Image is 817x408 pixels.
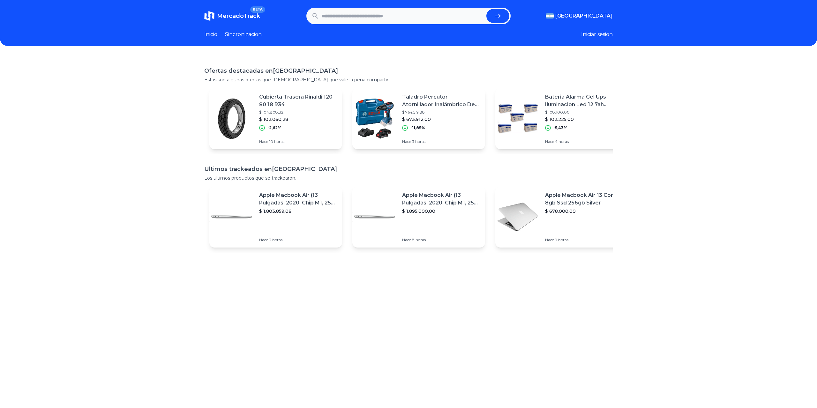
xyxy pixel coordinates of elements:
p: -2,62% [267,125,281,130]
p: Taladro Percutor Atornillador Inalámbrico De 13mm Bosch Gsb 18v-50 18v Maletín De Transporte [402,93,480,108]
img: Featured image [352,96,397,141]
p: $ 678.000,00 [545,208,623,214]
p: $ 102.060,28 [259,116,337,122]
img: Featured image [352,195,397,239]
a: Featured imageApple Macbook Air (13 Pulgadas, 2020, Chip M1, 256 Gb De Ssd, 8 Gb De Ram) - Plata$... [209,186,342,248]
span: MercadoTrack [217,12,260,19]
p: $ 673.912,00 [402,116,480,122]
p: Bateria Alarma Gel Ups Iluminacion Led 12 7ah Ultracell X 5 [545,93,623,108]
p: Hace 3 horas [402,139,480,144]
a: Featured imageBateria Alarma Gel Ups Iluminacion Led 12 7ah Ultracell X 5$ 108.100,00$ 102.225,00... [495,88,628,149]
a: MercadoTrackBETA [204,11,260,21]
p: Hace 8 horas [402,237,480,242]
p: $ 764.519,88 [402,110,480,115]
button: Iniciar sesion [581,31,613,38]
p: Los ultimos productos que se trackearon. [204,175,613,181]
p: Hace 4 horas [545,139,623,144]
p: $ 1.803.859,06 [259,208,337,214]
p: $ 102.225,00 [545,116,623,122]
a: Inicio [204,31,217,38]
a: Featured imageApple Macbook Air (13 Pulgadas, 2020, Chip M1, 256 Gb De Ssd, 8 Gb De Ram) - Plata$... [352,186,485,248]
p: $ 108.100,00 [545,110,623,115]
p: -11,85% [410,125,425,130]
p: Hace 3 horas [259,237,337,242]
p: Apple Macbook Air 13 Core I5 8gb Ssd 256gb Silver [545,191,623,207]
h1: Ultimos trackeados en [GEOGRAPHIC_DATA] [204,165,613,174]
a: Featured imageCubierta Trasera Rinaldi 120 80 18 R34$ 104.808,32$ 102.060,28-2,62%Hace 10 horas [209,88,342,149]
img: Featured image [495,96,540,141]
a: Sincronizacion [225,31,262,38]
p: Apple Macbook Air (13 Pulgadas, 2020, Chip M1, 256 Gb De Ssd, 8 Gb De Ram) - Plata [402,191,480,207]
p: $ 1.895.000,00 [402,208,480,214]
img: Argentina [546,13,554,19]
img: Featured image [209,96,254,141]
a: Featured imageApple Macbook Air 13 Core I5 8gb Ssd 256gb Silver$ 678.000,00Hace 9 horas [495,186,628,248]
p: Estas son algunas ofertas que [DEMOGRAPHIC_DATA] que vale la pena compartir. [204,77,613,83]
p: $ 104.808,32 [259,110,337,115]
img: Featured image [209,195,254,239]
p: Hace 10 horas [259,139,337,144]
img: Featured image [495,195,540,239]
a: Featured imageTaladro Percutor Atornillador Inalámbrico De 13mm Bosch Gsb 18v-50 18v Maletín De T... [352,88,485,149]
img: MercadoTrack [204,11,214,21]
span: BETA [250,6,265,13]
p: Hace 9 horas [545,237,623,242]
p: -5,43% [553,125,567,130]
p: Cubierta Trasera Rinaldi 120 80 18 R34 [259,93,337,108]
span: [GEOGRAPHIC_DATA] [555,12,613,20]
button: [GEOGRAPHIC_DATA] [546,12,613,20]
p: Apple Macbook Air (13 Pulgadas, 2020, Chip M1, 256 Gb De Ssd, 8 Gb De Ram) - Plata [259,191,337,207]
h1: Ofertas destacadas en [GEOGRAPHIC_DATA] [204,66,613,75]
